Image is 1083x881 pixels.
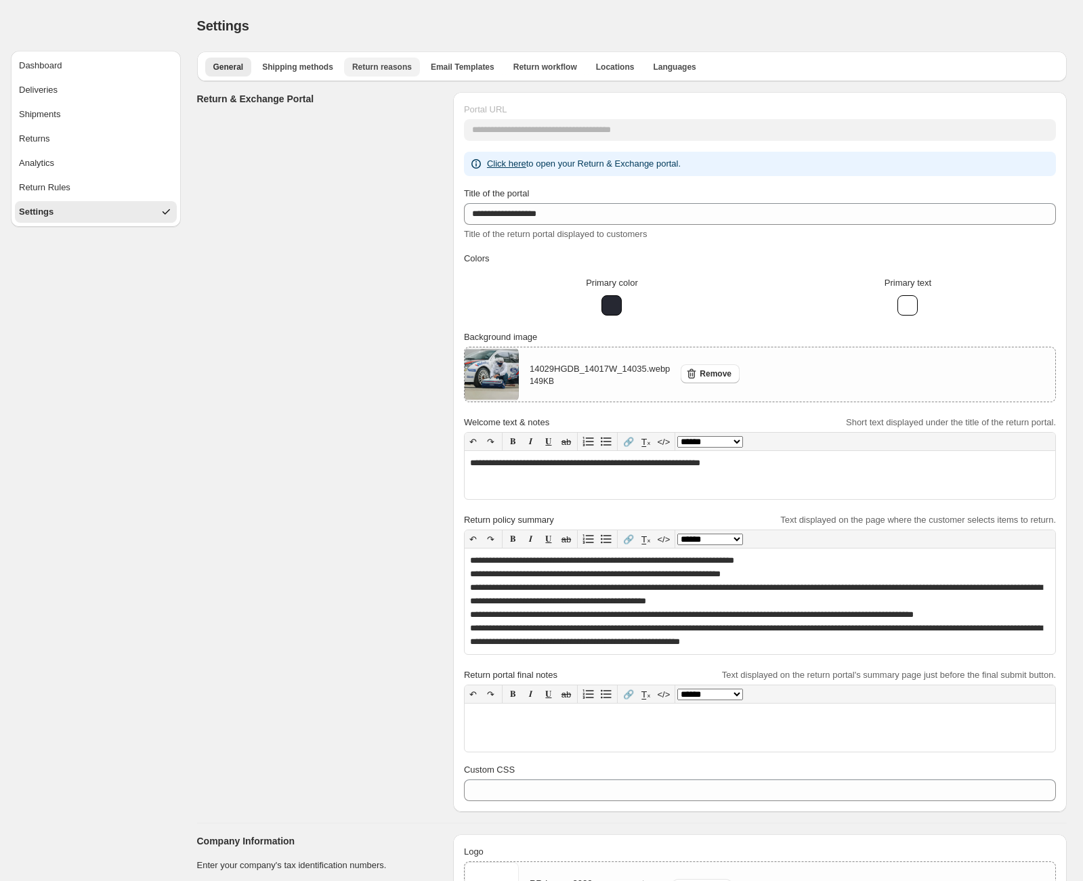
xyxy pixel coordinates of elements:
button: 𝐔 [540,433,557,450]
button: 𝐁 [505,433,522,450]
button: 𝐔 [540,530,557,548]
span: to open your Return & Exchange portal. [487,158,681,169]
span: General [213,62,244,72]
button: Dashboard [15,55,177,77]
button: 𝐁 [505,530,522,548]
button: Returns [15,128,177,150]
span: Return workflow [513,62,577,72]
span: Return portal final notes [464,670,557,680]
button: Shipments [15,104,177,125]
button: 🔗 [620,433,637,450]
button: Bullet list [597,530,615,548]
button: ab [557,685,575,703]
button: Return Rules [15,177,177,198]
img: 14029HGDB_14017W_14035.webp [465,347,519,402]
button: ab [557,433,575,450]
p: Enter your company's tax identification numbers. [197,859,442,872]
span: 𝐔 [545,689,551,699]
button: 𝐔 [540,685,557,703]
button: </> [655,433,673,450]
button: Numbered list [580,433,597,450]
button: Deliveries [15,79,177,101]
a: Click here [487,158,526,169]
div: Deliveries [19,83,58,97]
div: Shipments [19,108,60,121]
span: Title of the return portal displayed to customers [464,229,647,239]
div: Settings [19,205,54,219]
div: Return Rules [19,181,70,194]
button: ↷ [482,685,500,703]
span: Return policy summary [464,515,554,525]
span: Primary color [586,278,638,288]
button: T̲ₓ [637,685,655,703]
span: Text displayed on the page where the customer selects items to return. [780,515,1056,525]
s: ab [561,534,571,544]
button: 𝑰 [522,685,540,703]
span: 𝐔 [545,436,551,446]
s: ab [561,437,571,447]
button: </> [655,685,673,703]
button: ↶ [465,530,482,548]
button: </> [655,530,673,548]
button: Bullet list [597,433,615,450]
button: 𝑰 [522,433,540,450]
div: 14029HGDB_14017W_14035.webp [530,362,670,387]
button: Numbered list [580,685,597,703]
button: Numbered list [580,530,597,548]
span: Short text displayed under the title of the return portal. [846,417,1056,427]
h3: Company Information [197,834,442,848]
div: Dashboard [19,59,62,72]
button: ↷ [482,433,500,450]
s: ab [561,689,571,700]
button: 🔗 [620,685,637,703]
span: Text displayed on the return portal's summary page just before the final submit button. [722,670,1056,680]
span: Locations [596,62,635,72]
button: T̲ₓ [637,433,655,450]
button: ab [557,530,575,548]
span: Colors [464,253,490,263]
span: Settings [197,18,249,33]
div: Analytics [19,156,54,170]
span: Email Templates [431,62,494,72]
span: Background image [464,332,537,342]
button: Analytics [15,152,177,174]
button: 𝑰 [522,530,540,548]
h3: Return & Exchange Portal [197,92,442,106]
span: Logo [464,846,484,857]
span: Shipping methods [262,62,333,72]
button: 𝐁 [505,685,522,703]
span: Portal URL [464,104,507,114]
button: T̲ₓ [637,530,655,548]
button: Remove [681,364,740,383]
div: Returns [19,132,50,146]
span: Custom CSS [464,765,515,775]
span: Return reasons [352,62,412,72]
button: Settings [15,201,177,223]
span: Welcome text & notes [464,417,549,427]
button: Bullet list [597,685,615,703]
span: 𝐔 [545,534,551,544]
button: ↶ [465,685,482,703]
button: 🔗 [620,530,637,548]
span: Languages [653,62,696,72]
button: ↶ [465,433,482,450]
button: ↷ [482,530,500,548]
span: Primary text [885,278,931,288]
span: Remove [700,368,731,379]
span: Title of the portal [464,188,529,198]
p: 149 KB [530,376,670,387]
